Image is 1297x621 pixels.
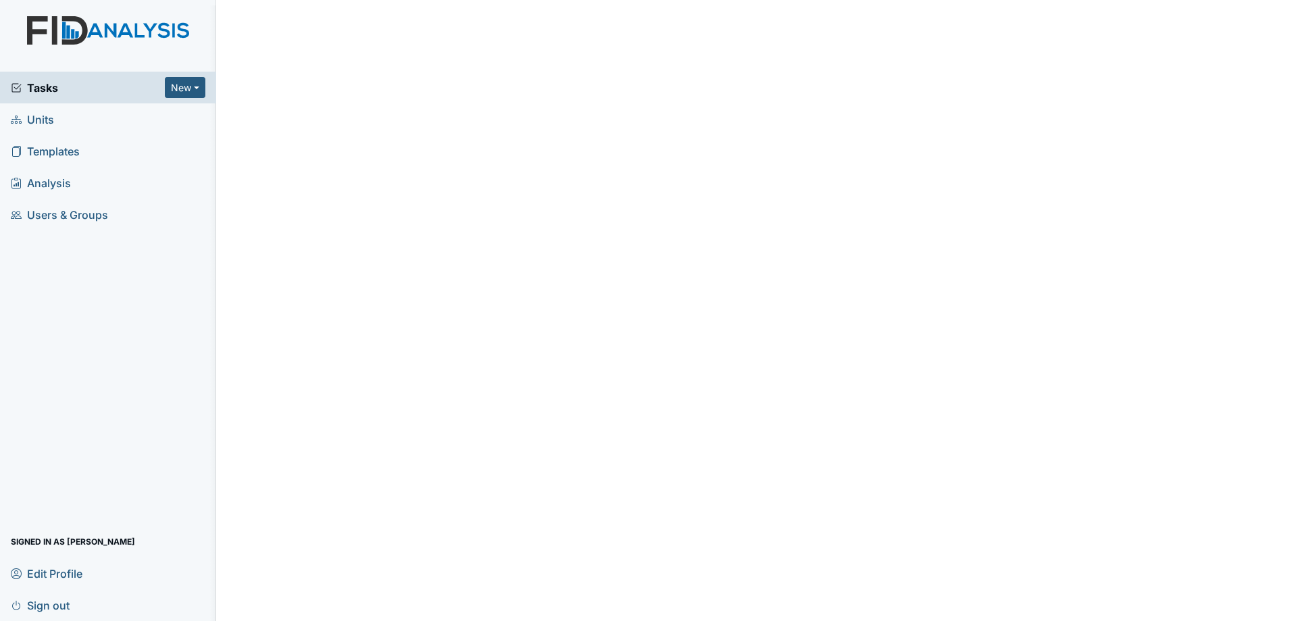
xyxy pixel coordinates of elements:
[11,595,70,616] span: Sign out
[165,77,205,98] button: New
[11,563,82,584] span: Edit Profile
[11,109,54,130] span: Units
[11,531,135,552] span: Signed in as [PERSON_NAME]
[11,172,71,193] span: Analysis
[11,204,108,225] span: Users & Groups
[11,80,165,96] a: Tasks
[11,141,80,162] span: Templates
